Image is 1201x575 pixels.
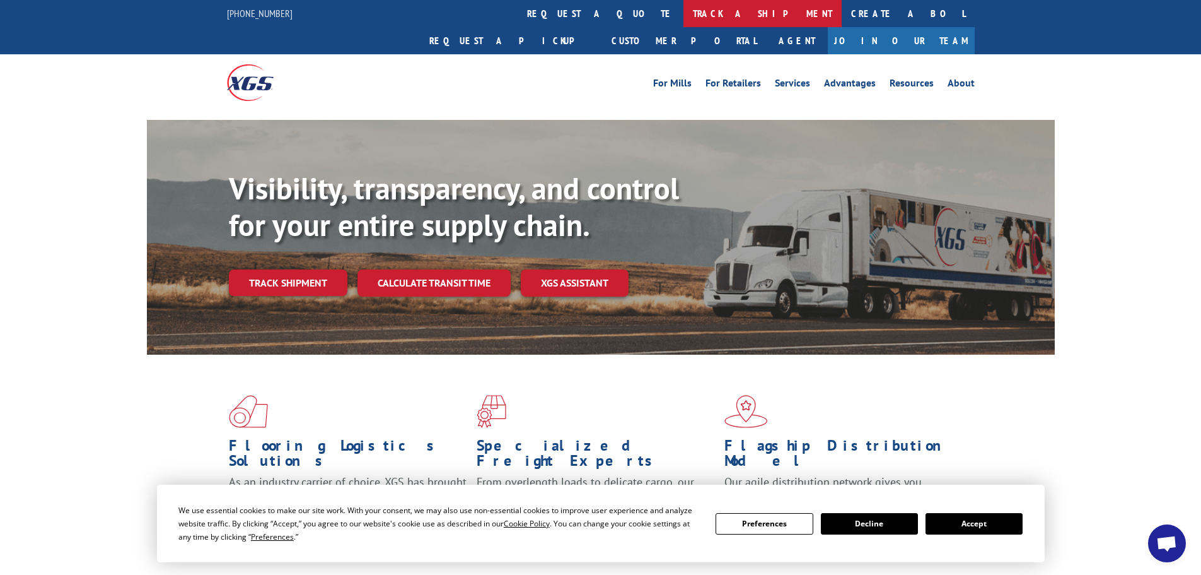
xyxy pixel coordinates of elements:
[828,27,975,54] a: Join Our Team
[766,27,828,54] a: Agent
[775,78,810,92] a: Services
[504,518,550,529] span: Cookie Policy
[1148,525,1186,562] div: Open chat
[477,395,506,428] img: xgs-icon-focused-on-flooring-red
[229,475,467,519] span: As an industry carrier of choice, XGS has brought innovation and dedication to flooring logistics...
[716,513,813,535] button: Preferences
[890,78,934,92] a: Resources
[821,513,918,535] button: Decline
[925,513,1023,535] button: Accept
[229,169,679,244] b: Visibility, transparency, and control for your entire supply chain.
[705,78,761,92] a: For Retailers
[227,7,293,20] a: [PHONE_NUMBER]
[251,531,294,542] span: Preferences
[229,438,467,475] h1: Flooring Logistics Solutions
[357,270,511,297] a: Calculate transit time
[653,78,692,92] a: For Mills
[229,270,347,296] a: Track shipment
[724,438,963,475] h1: Flagship Distribution Model
[229,395,268,428] img: xgs-icon-total-supply-chain-intelligence-red
[420,27,602,54] a: Request a pickup
[948,78,975,92] a: About
[178,504,700,543] div: We use essential cookies to make our site work. With your consent, we may also use non-essential ...
[157,485,1045,562] div: Cookie Consent Prompt
[477,438,715,475] h1: Specialized Freight Experts
[724,395,768,428] img: xgs-icon-flagship-distribution-model-red
[602,27,766,54] a: Customer Portal
[477,475,715,531] p: From overlength loads to delicate cargo, our experienced staff knows the best way to move your fr...
[824,78,876,92] a: Advantages
[521,270,629,297] a: XGS ASSISTANT
[724,475,956,504] span: Our agile distribution network gives you nationwide inventory management on demand.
